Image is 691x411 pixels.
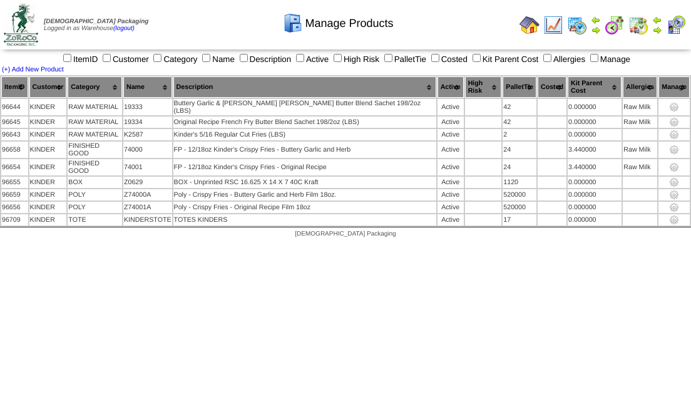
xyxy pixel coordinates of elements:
td: 0.000000 [568,202,622,213]
div: Active [438,179,463,186]
td: 96643 [1,129,28,140]
span: Logged in as Warehouse [44,18,148,32]
td: 3.440000 [568,159,622,175]
label: PalletTie [382,55,426,64]
td: 0.000000 [568,189,622,200]
td: Raw Milk [623,117,657,128]
img: settings.gif [669,130,679,140]
img: settings.gif [669,177,679,187]
img: settings.gif [669,102,679,112]
td: 2 [503,129,536,140]
img: arrowright.gif [652,25,662,35]
img: calendarprod.gif [567,15,587,35]
img: arrowleft.gif [652,15,662,25]
span: Manage Products [305,17,393,30]
img: calendarcustomer.gif [666,15,686,35]
label: Name [200,55,235,64]
label: Customer [100,55,149,64]
th: Description [173,76,436,98]
label: Kit Parent Cost [470,55,539,64]
input: Name [202,54,210,62]
input: Category [153,54,161,62]
td: TOTE [68,214,122,226]
td: FINISHED GOOD [68,159,122,175]
td: 520000 [503,189,536,200]
td: 96658 [1,142,28,158]
span: [DEMOGRAPHIC_DATA] Packaging [44,18,148,25]
img: arrowright.gif [591,25,601,35]
th: Manage [658,76,690,98]
label: Description [237,55,292,64]
input: Description [240,54,248,62]
img: settings.gif [669,202,679,212]
td: KINDER [29,129,67,140]
input: Allergies [543,54,551,62]
label: Category [151,55,197,64]
td: 0.000000 [568,214,622,226]
label: Costed [429,55,468,64]
th: Kit Parent Cost [568,76,622,98]
th: Active [438,76,464,98]
td: 19333 [123,99,172,115]
td: KINDERSTOTE [123,214,172,226]
td: 42 [503,117,536,128]
span: [DEMOGRAPHIC_DATA] Packaging [295,231,396,237]
div: Active [438,204,463,211]
td: 24 [503,159,536,175]
td: Raw Milk [623,159,657,175]
td: 520000 [503,202,536,213]
img: zoroco-logo-small.webp [4,4,38,46]
th: PalletTie [503,76,536,98]
label: High Risk [331,55,379,64]
td: Raw Milk [623,142,657,158]
td: Poly - Crispy Fries - Original Recipe Film 18oz [173,202,436,213]
div: Active [438,191,463,199]
div: Active [438,118,463,126]
td: KINDER [29,99,67,115]
label: Manage [588,55,630,64]
input: ItemID [63,54,71,62]
div: Active [438,103,463,111]
th: ItemID [1,76,28,98]
a: (logout) [113,25,135,32]
td: RAW MATERIAL [68,99,122,115]
td: 96656 [1,202,28,213]
input: High Risk [334,54,342,62]
td: K2587 [123,129,172,140]
td: KINDER [29,142,67,158]
td: KINDER [29,202,67,213]
td: 96654 [1,159,28,175]
img: cabinet.gif [283,13,303,33]
td: Poly - Crispy Fries - Buttery Garlic and Herb Film 18oz. [173,189,436,200]
th: Costed [538,76,566,98]
td: KINDER [29,177,67,188]
td: KINDER [29,189,67,200]
td: Buttery Garlic & [PERSON_NAME] [PERSON_NAME] Butter Blend Sachet 198/2oz (LBS) [173,99,436,115]
input: Active [296,54,304,62]
td: 96709 [1,214,28,226]
img: settings.gif [669,190,679,200]
input: PalletTie [384,54,392,62]
td: RAW MATERIAL [68,129,122,140]
img: settings.gif [669,117,679,127]
div: Active [438,146,463,153]
img: settings.gif [669,215,679,225]
a: (+) Add New Product [2,66,64,73]
th: Allergies [623,76,657,98]
th: Category [68,76,122,98]
td: FP - 12/18oz Kinder's Crispy Fries - Original Recipe [173,159,436,175]
td: Z0629 [123,177,172,188]
td: BOX [68,177,122,188]
img: settings.gif [669,162,679,172]
label: Allergies [541,55,585,64]
td: 17 [503,214,536,226]
td: RAW MATERIAL [68,117,122,128]
td: 96645 [1,117,28,128]
td: KINDER [29,214,67,226]
td: BOX - Unprinted RSC 16.625 X 14 X 7 40C Kraft [173,177,436,188]
td: POLY [68,202,122,213]
td: 42 [503,99,536,115]
input: Customer [103,54,111,62]
input: Costed [431,54,439,62]
td: POLY [68,189,122,200]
